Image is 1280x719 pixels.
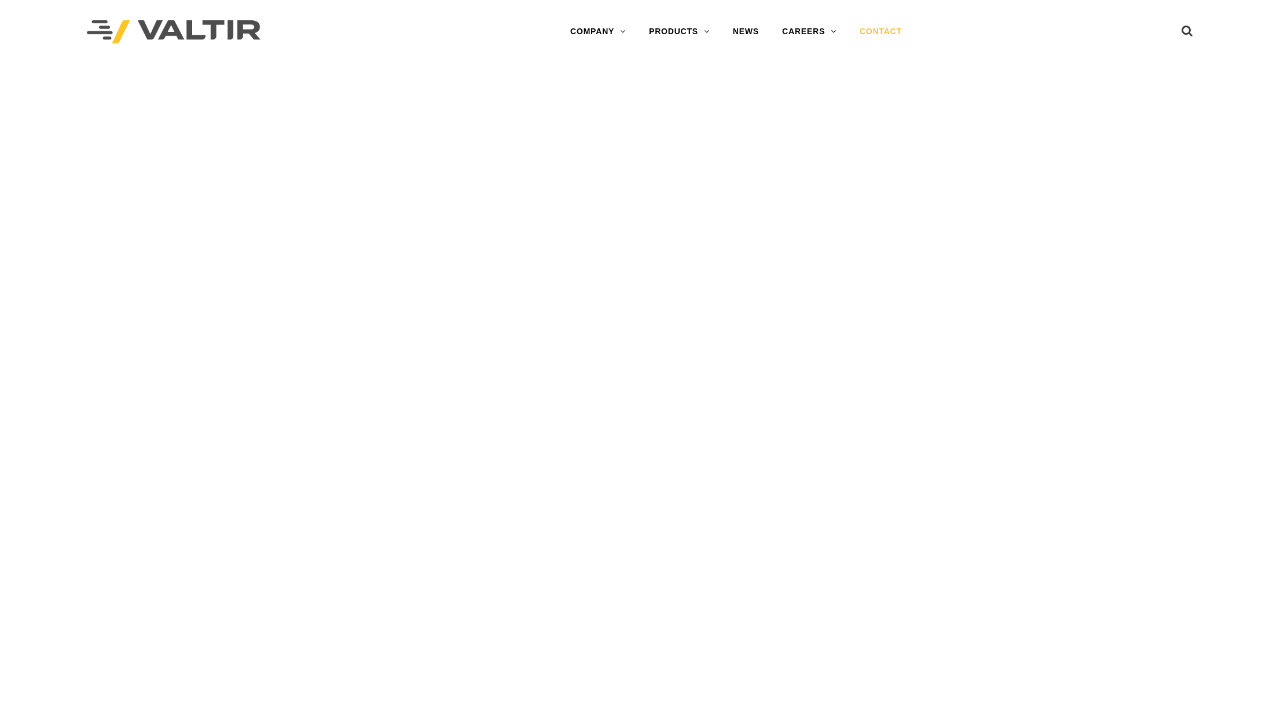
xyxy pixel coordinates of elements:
[87,20,261,44] img: Valtir
[848,20,914,43] a: CONTACT
[637,20,721,43] a: PRODUCTS
[559,20,637,43] a: COMPANY
[721,20,771,43] a: NEWS
[771,20,848,43] a: CAREERS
